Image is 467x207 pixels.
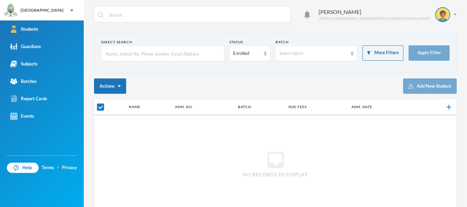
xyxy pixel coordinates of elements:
[7,163,39,173] a: Help
[4,4,17,17] img: logo
[233,50,261,57] div: Enrolled
[21,7,64,13] div: [GEOGRAPHIC_DATA]
[279,50,348,57] div: Select batch
[172,99,235,115] th: Adm. No.
[409,45,450,61] button: Apply Filter
[276,40,358,45] div: Batch
[362,45,403,61] button: More Filters
[10,78,37,85] div: Batches
[10,113,34,120] div: Events
[10,95,47,102] div: Report Cards
[229,40,270,45] div: Status
[436,8,450,21] img: STUDENT
[57,164,59,171] div: ·
[235,99,285,115] th: Batch
[243,171,308,178] span: No records to display
[10,43,41,50] div: Guardians
[319,16,430,21] div: [PERSON_NAME][EMAIL_ADDRESS][PERSON_NAME][DOMAIN_NAME]
[98,12,104,18] img: search
[101,40,224,45] div: Direct Search
[319,8,430,16] div: [PERSON_NAME]
[10,26,38,33] div: Students
[42,164,54,171] a: Terms
[94,78,126,94] button: Actions
[10,60,38,68] div: Subjects
[446,105,451,109] img: +
[105,46,221,61] input: Name, Admin No, Phone number, Email Address
[62,164,77,171] a: Privacy
[108,7,287,23] input: Search
[403,78,457,94] button: Add New Student
[125,99,172,115] th: Name
[265,149,286,171] i: inbox
[348,99,418,115] th: Adm. Date
[285,99,348,115] th: Due Fees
